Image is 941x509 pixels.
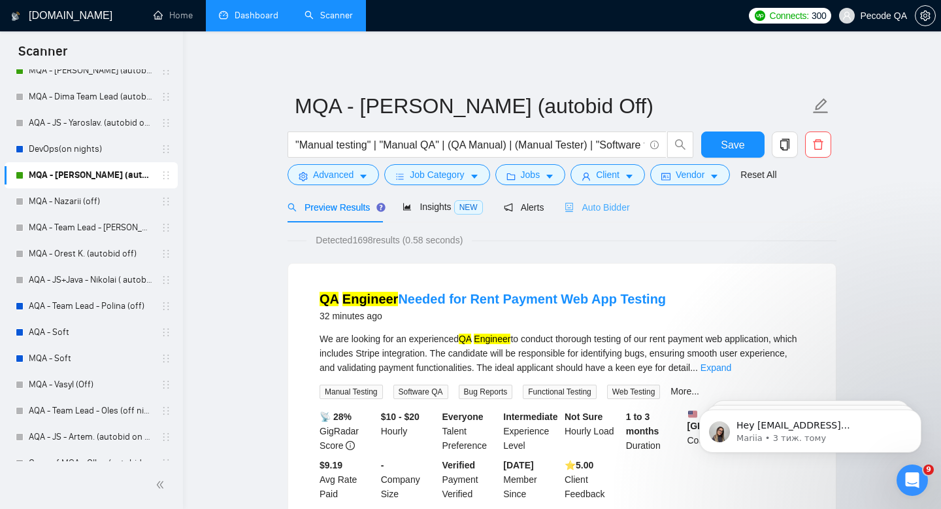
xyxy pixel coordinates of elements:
span: Software QA [393,385,448,399]
div: Hourly Load [562,410,623,453]
a: MQA - Orest K. (autobid off) [29,241,153,267]
a: MQA - Team Lead - [PERSON_NAME] (autobid night off) (28.03) [29,215,153,241]
div: Tooltip anchor [375,202,387,213]
mark: Engineer [342,292,399,306]
b: Everyone [442,412,484,422]
div: Member Since [501,458,562,501]
button: search [667,132,693,158]
a: MQA - [PERSON_NAME] (autobid Off) [29,162,153,188]
span: notification [504,203,513,212]
span: delete [806,139,831,150]
span: edit [812,97,829,114]
a: QA EngineerNeeded for Rent Payment Web App Testing [320,292,666,306]
a: AQA - JS - Yaroslav. (autobid off day) [29,110,153,136]
iframe: Intercom notifications повідомлення [680,382,941,474]
span: Jobs [521,167,540,182]
span: Web Testing [607,385,661,399]
button: barsJob Categorycaret-down [384,164,489,185]
span: Save [721,137,744,153]
button: delete [805,132,831,158]
mark: QA [320,292,338,306]
img: upwork-logo.png [755,10,765,21]
div: GigRadar Score [317,410,378,453]
b: 📡 28% [320,412,352,422]
span: idcard [661,171,670,181]
span: caret-down [545,171,554,181]
span: Advanced [313,167,354,182]
div: Payment Verified [440,458,501,501]
span: setting [916,10,935,21]
span: holder [161,327,171,338]
a: Expand [701,362,731,373]
span: holder [161,406,171,416]
img: logo [11,6,20,27]
span: folder [506,171,516,181]
a: Copy of MQA - Olha. (autobid On) [29,450,153,476]
div: Duration [623,410,685,453]
span: 300 [812,9,826,23]
a: More... [670,386,699,396]
mark: QA [459,334,471,344]
span: user [842,11,851,20]
span: Alerts [504,202,544,213]
button: copy [772,132,798,158]
span: copy [772,139,797,150]
b: Verified [442,460,476,470]
span: Insights [403,202,482,212]
span: holder [161,144,171,154]
div: Hourly [378,410,440,453]
span: setting [299,171,308,181]
div: Company Size [378,458,440,501]
span: search [288,203,297,212]
span: caret-down [710,171,719,181]
span: holder [161,196,171,207]
span: holder [161,118,171,128]
span: search [668,139,693,150]
span: info-circle [346,441,355,450]
div: We are looking for an experienced to conduct thorough testing of our rent payment web application... [320,332,804,375]
div: Experience Level [501,410,562,453]
span: holder [161,458,171,468]
input: Search Freelance Jobs... [295,137,644,153]
b: ⭐️ 5.00 [565,460,593,470]
b: 1 to 3 months [626,412,659,436]
a: AQA - Soft [29,319,153,345]
span: caret-down [625,171,634,181]
span: holder [161,170,171,181]
button: setting [915,5,936,26]
span: Connects: [770,9,809,23]
a: MQA - Nazarii (off) [29,188,153,215]
span: bars [395,171,404,181]
a: MQA - [PERSON_NAME] (autobid on) [29,58,153,84]
span: Detected 1698 results (0.58 seconds) [306,233,472,247]
a: MQA - Soft [29,345,153,372]
b: $10 - $20 [381,412,420,422]
button: settingAdvancedcaret-down [288,164,379,185]
button: userClientcaret-down [570,164,645,185]
span: holder [161,92,171,102]
span: Client [596,167,619,182]
a: dashboardDashboard [219,10,278,21]
a: Reset All [740,167,776,182]
span: ... [690,362,698,373]
b: $9.19 [320,460,342,470]
span: 9 [923,465,934,475]
span: Manual Testing [320,385,383,399]
span: holder [161,301,171,311]
a: DevOps(on nights) [29,136,153,162]
a: searchScanner [305,10,353,21]
span: holder [161,65,171,76]
iframe: Intercom live chat [897,465,928,496]
mark: Engineer [474,334,510,344]
span: holder [161,222,171,233]
span: Functional Testing [523,385,597,399]
b: [DATE] [503,460,533,470]
div: Client Feedback [562,458,623,501]
a: setting [915,10,936,21]
a: AQA - Team Lead - Oles (off night) [29,398,153,424]
input: Scanner name... [295,90,810,122]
